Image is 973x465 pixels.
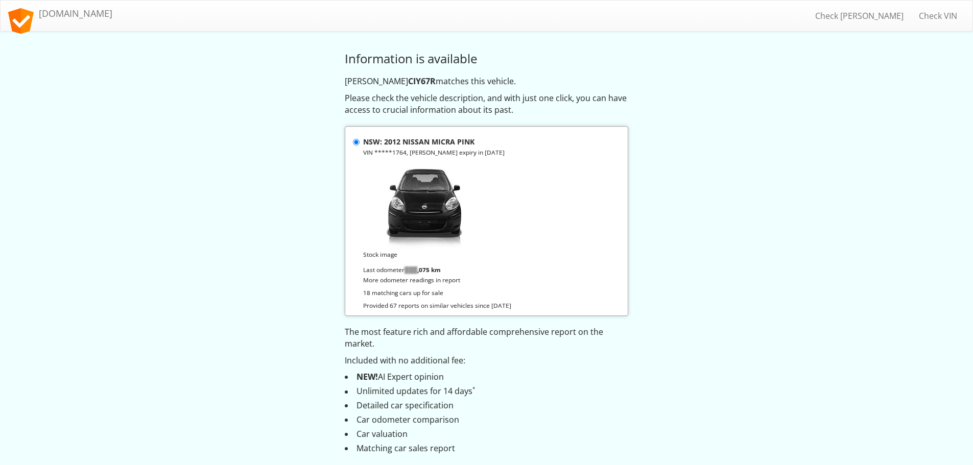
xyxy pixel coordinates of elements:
a: Check VIN [911,3,965,29]
small: Provided 67 reports on similar vehicles since [DATE] [363,301,511,309]
li: Car odometer comparison [345,414,628,426]
li: Detailed car specification [345,400,628,411]
img: logo.svg [8,8,34,34]
p: Included with no additional fee: [345,355,628,366]
strong: CIY67R [408,76,436,87]
strong: NEW! [357,371,378,382]
small: VIN *****1764, [PERSON_NAME] expiry in [DATE] [363,148,505,156]
strong: NSW: 2012 NISSAN MICRA PINK [363,137,474,146]
small: Last odometer More odometer readings in report [363,265,460,284]
input: NSW: 2012 NISSAN MICRA PINK VIN *****1764, [PERSON_NAME] expiry in [DATE] Stock image Last odomet... [353,139,360,145]
li: AI Expert opinion [345,371,628,383]
li: Matching car sales report [345,443,628,454]
small: Stock image [363,250,397,258]
strong: ,075 km [405,265,441,274]
li: Unlimited updates for 14 days [345,385,628,397]
h3: Information is available [345,52,628,65]
p: The most feature rich and affordable comprehensive report on the market. [345,326,628,350]
p: [PERSON_NAME] matches this vehicle. [345,76,628,87]
li: Car valuation [345,428,628,440]
small: 18 matching cars up for sale [363,288,443,297]
span: ███ [405,265,417,274]
p: Please check the vehicle description, and with just one click, you can have access to crucial inf... [345,92,628,116]
a: [DOMAIN_NAME] [1,1,120,26]
a: Check [PERSON_NAME] [808,3,911,29]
